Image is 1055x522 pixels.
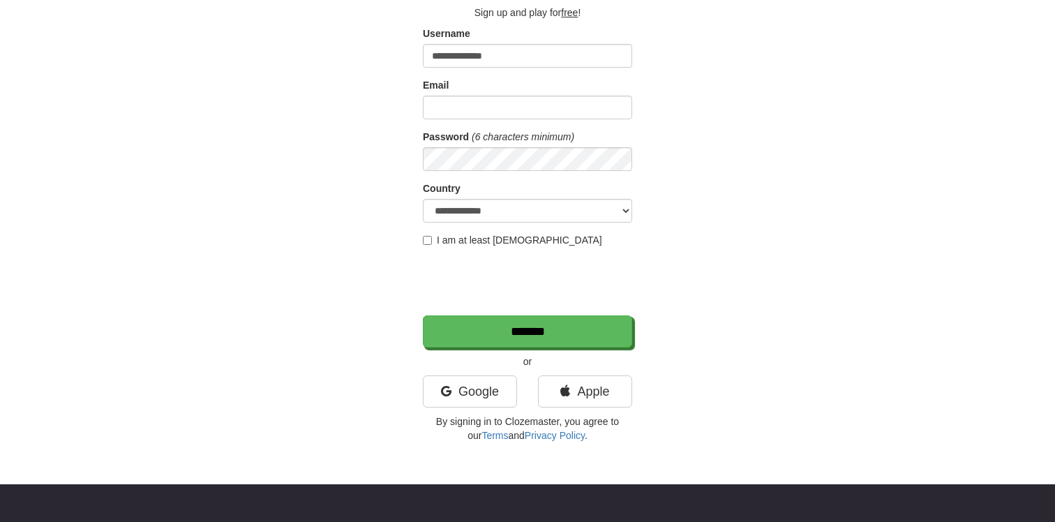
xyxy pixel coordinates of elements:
[538,375,632,408] a: Apple
[423,236,432,245] input: I am at least [DEMOGRAPHIC_DATA]
[423,6,632,20] p: Sign up and play for !
[561,7,578,18] u: free
[423,27,470,40] label: Username
[423,130,469,144] label: Password
[525,430,585,441] a: Privacy Policy
[423,375,517,408] a: Google
[423,415,632,442] p: By signing in to Clozemaster, you agree to our and .
[423,355,632,368] p: or
[423,181,461,195] label: Country
[423,233,602,247] label: I am at least [DEMOGRAPHIC_DATA]
[481,430,508,441] a: Terms
[423,78,449,92] label: Email
[423,254,635,308] iframe: reCAPTCHA
[472,131,574,142] em: (6 characters minimum)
